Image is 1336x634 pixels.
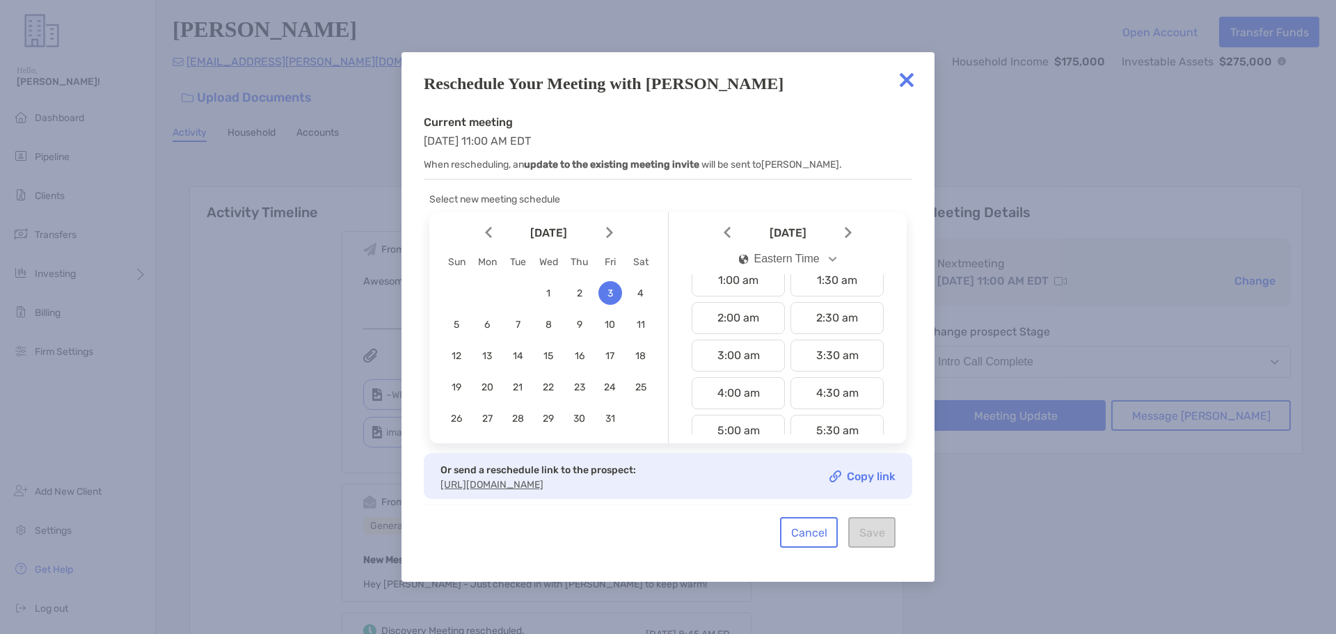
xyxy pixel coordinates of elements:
[475,319,499,331] span: 6
[829,257,837,262] img: Open dropdown arrow
[424,116,912,129] h4: Current meeting
[564,256,595,268] div: Thu
[502,256,533,268] div: Tue
[568,413,591,425] span: 30
[441,256,472,268] div: Sun
[568,350,591,362] span: 16
[475,350,499,362] span: 13
[629,381,653,393] span: 25
[536,287,560,299] span: 1
[629,319,653,331] span: 11
[629,287,653,299] span: 4
[829,470,841,482] img: Copy link icon
[424,116,912,180] div: [DATE] 11:00 AM EDT
[598,413,622,425] span: 31
[485,227,492,239] img: Arrow icon
[739,254,749,264] img: icon
[629,350,653,362] span: 18
[790,340,884,372] div: 3:30 am
[495,227,603,239] span: [DATE]
[692,264,785,296] div: 1:00 am
[424,74,912,93] div: Reschedule Your Meeting with [PERSON_NAME]
[724,227,731,239] img: Arrow icon
[780,517,838,548] button: Cancel
[692,340,785,372] div: 3:00 am
[606,227,613,239] img: Arrow icon
[692,377,785,409] div: 4:00 am
[506,381,530,393] span: 21
[445,381,468,393] span: 19
[445,350,468,362] span: 12
[893,66,921,94] img: close modal icon
[445,413,468,425] span: 26
[536,350,560,362] span: 15
[568,381,591,393] span: 23
[733,227,842,239] span: [DATE]
[424,156,912,173] p: When rescheduling, an will be sent to [PERSON_NAME] .
[536,319,560,331] span: 8
[829,470,896,482] a: Copy link
[727,243,849,275] button: iconEastern Time
[475,413,499,425] span: 27
[739,253,820,265] div: Eastern Time
[692,302,785,334] div: 2:00 am
[536,381,560,393] span: 22
[475,381,499,393] span: 20
[472,256,502,268] div: Mon
[845,227,852,239] img: Arrow icon
[790,264,884,296] div: 1:30 am
[536,413,560,425] span: 29
[626,256,656,268] div: Sat
[598,319,622,331] span: 10
[790,377,884,409] div: 4:30 am
[568,319,591,331] span: 9
[692,415,785,447] div: 5:00 am
[429,193,560,205] span: Select new meeting schedule
[506,413,530,425] span: 28
[790,415,884,447] div: 5:30 am
[506,350,530,362] span: 14
[445,319,468,331] span: 5
[506,319,530,331] span: 7
[533,256,564,268] div: Wed
[524,159,699,171] b: update to the existing meeting invite
[598,287,622,299] span: 3
[598,350,622,362] span: 17
[595,256,626,268] div: Fri
[440,461,636,479] p: Or send a reschedule link to the prospect:
[790,302,884,334] div: 2:30 am
[568,287,591,299] span: 2
[598,381,622,393] span: 24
